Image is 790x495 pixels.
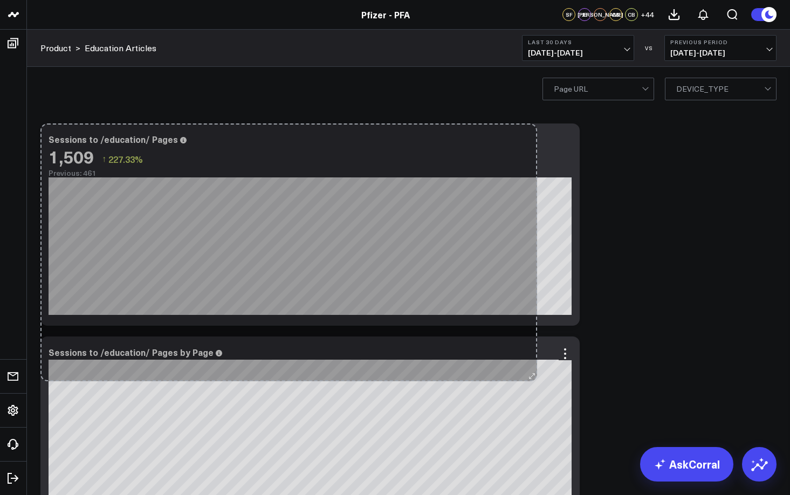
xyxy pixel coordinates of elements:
[85,42,156,54] a: Education Articles
[49,133,178,145] div: Sessions to /education/ Pages
[108,153,143,165] span: 227.33%
[102,152,106,166] span: ↑
[640,447,733,482] a: AskCorral
[664,35,777,61] button: Previous Period[DATE]-[DATE]
[562,8,575,21] div: SF
[594,8,607,21] div: [PERSON_NAME]
[625,8,638,21] div: CB
[528,49,628,57] span: [DATE] - [DATE]
[522,35,634,61] button: Last 30 Days[DATE]-[DATE]
[670,39,771,45] b: Previous Period
[641,8,654,21] button: +44
[578,8,591,21] div: JB
[640,45,659,51] div: VS
[641,11,654,18] span: + 44
[528,39,628,45] b: Last 30 Days
[49,346,214,358] div: Sessions to /education/ Pages by Page
[361,9,410,20] a: Pfizer - PFA
[40,42,71,54] a: Product
[49,169,572,177] div: Previous: 461
[40,42,80,54] div: >
[670,49,771,57] span: [DATE] - [DATE]
[49,147,94,166] div: 1,509
[609,8,622,21] div: CS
